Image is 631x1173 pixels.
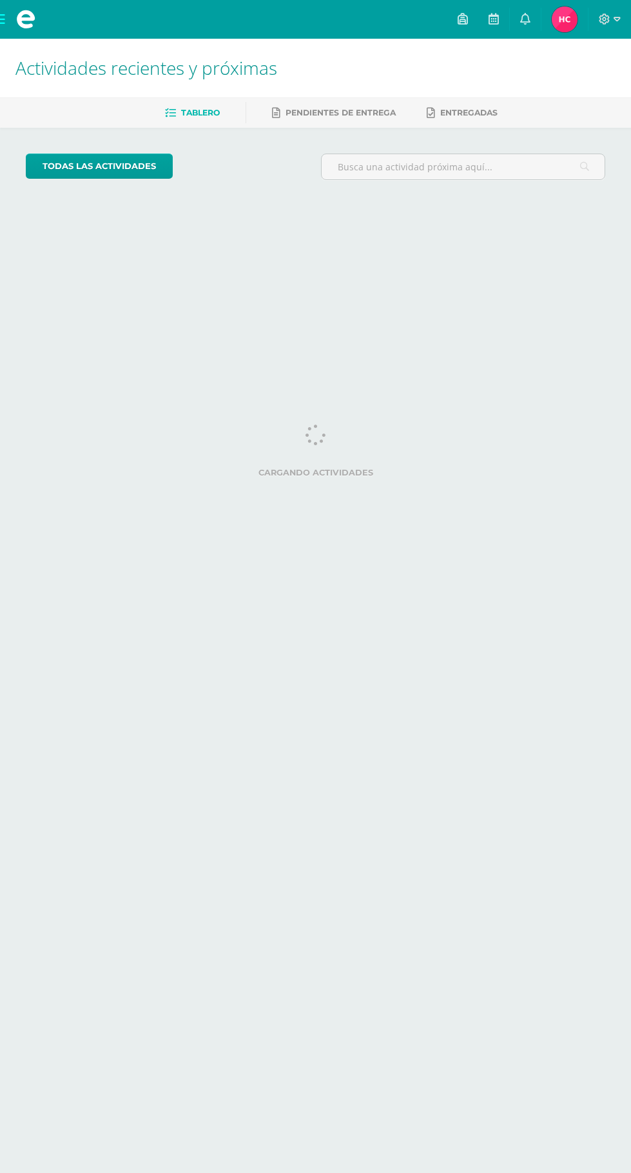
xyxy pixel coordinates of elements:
[26,468,605,477] label: Cargando actividades
[286,108,396,117] span: Pendientes de entrega
[552,6,578,32] img: 976f43865b8f665de4a95fb07862159d.png
[440,108,498,117] span: Entregadas
[26,154,173,179] a: todas las Actividades
[322,154,605,179] input: Busca una actividad próxima aquí...
[165,103,220,123] a: Tablero
[272,103,396,123] a: Pendientes de entrega
[15,55,277,80] span: Actividades recientes y próximas
[427,103,498,123] a: Entregadas
[181,108,220,117] span: Tablero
